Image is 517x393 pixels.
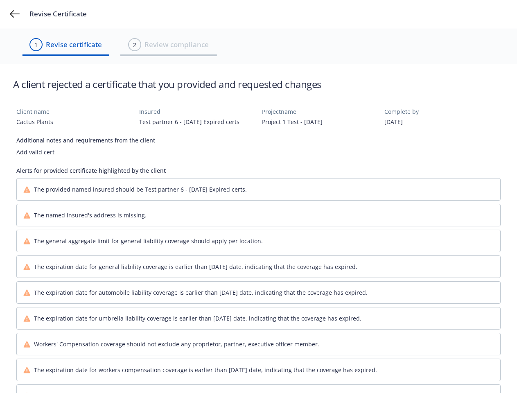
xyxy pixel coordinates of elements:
[34,314,361,323] span: The expiration date for umbrella liability coverage is earlier than [DATE] date, indicating that ...
[34,288,368,297] span: The expiration date for automobile liability coverage is earlier than [DATE] date, indicating tha...
[262,107,378,116] div: Project name
[29,9,87,19] span: Revise Certificate
[46,39,102,50] span: Revise certificate
[34,340,319,348] span: Workers' Compensation coverage should not exclude any proprietor, partner, executive officer member.
[139,107,255,116] div: Insured
[34,41,38,49] div: 1
[34,211,147,219] span: The named insured's address is missing.
[34,366,377,374] span: The expiration date for workers compensation coverage is earlier than [DATE] date, indicating tha...
[16,166,501,175] div: Alerts for provided certificate highlighted by the client
[133,41,136,49] div: 2
[34,262,357,271] span: The expiration date for general liability coverage is earlier than [DATE] date, indicating that t...
[384,117,501,126] div: [DATE]
[34,185,247,194] span: The provided named insured should be Test partner 6 - [DATE] Expired certs.
[16,117,133,126] div: Cactus Plants
[144,39,209,50] span: Review compliance
[16,148,501,156] div: Add valid cert
[16,107,133,116] div: Client name
[13,77,321,91] h1: A client rejected a certificate that you provided and requested changes
[384,107,501,116] div: Complete by
[139,117,255,126] div: Test partner 6 - [DATE] Expired certs
[34,237,263,245] span: The general aggregate limit for general liability coverage should apply per location.
[262,117,378,126] div: Project 1 Test - [DATE]
[16,136,501,145] div: Additional notes and requirements from the client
